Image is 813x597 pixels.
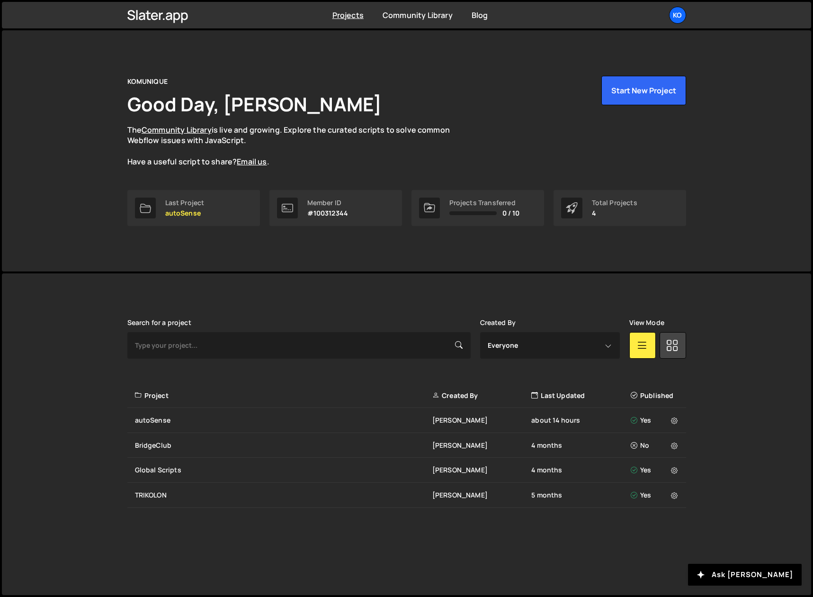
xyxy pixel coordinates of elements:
[127,433,686,458] a: BridgeClub [PERSON_NAME] 4 months No
[531,416,630,425] div: about 14 hours
[531,441,630,450] div: 4 months
[531,490,630,500] div: 5 months
[629,319,664,326] label: View Mode
[127,91,382,117] h1: Good Day, [PERSON_NAME]
[531,391,630,400] div: Last Updated
[165,199,205,207] div: Last Project
[165,209,205,217] p: autoSense
[432,465,531,475] div: [PERSON_NAME]
[135,490,432,500] div: TRIKOLON
[127,483,686,508] a: TRIKOLON [PERSON_NAME] 5 months Yes
[135,416,432,425] div: autoSense
[432,391,531,400] div: Created By
[383,10,453,20] a: Community Library
[237,156,267,167] a: Email us
[127,190,260,226] a: Last Project autoSense
[127,319,191,326] label: Search for a project
[449,199,520,207] div: Projects Transferred
[601,76,686,105] button: Start New Project
[127,125,468,167] p: The is live and growing. Explore the curated scripts to solve common Webflow issues with JavaScri...
[127,76,168,87] div: KOMUNIQUE
[472,10,488,20] a: Blog
[631,441,680,450] div: No
[631,391,680,400] div: Published
[135,441,432,450] div: BridgeClub
[631,416,680,425] div: Yes
[480,319,516,326] label: Created By
[531,465,630,475] div: 4 months
[592,209,637,217] p: 4
[307,209,348,217] p: #100312344
[688,564,802,586] button: Ask [PERSON_NAME]
[592,199,637,207] div: Total Projects
[307,199,348,207] div: Member ID
[502,209,520,217] span: 0 / 10
[127,332,471,359] input: Type your project...
[135,391,432,400] div: Project
[432,441,531,450] div: [PERSON_NAME]
[127,408,686,433] a: autoSense [PERSON_NAME] about 14 hours Yes
[142,125,212,135] a: Community Library
[127,458,686,483] a: Global Scripts [PERSON_NAME] 4 months Yes
[432,416,531,425] div: [PERSON_NAME]
[631,465,680,475] div: Yes
[135,465,432,475] div: Global Scripts
[332,10,364,20] a: Projects
[432,490,531,500] div: [PERSON_NAME]
[669,7,686,24] a: KO
[631,490,680,500] div: Yes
